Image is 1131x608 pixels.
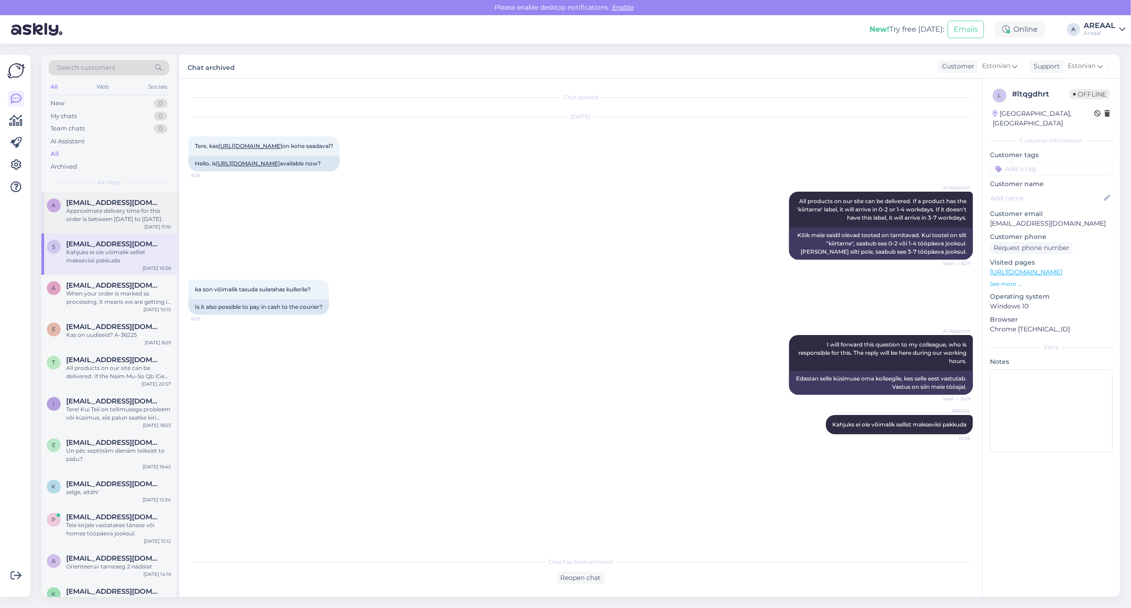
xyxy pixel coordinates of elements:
[990,193,1102,203] input: Add name
[66,240,162,248] span: sirli.pent@gmail.com
[154,124,167,133] div: 0
[832,421,966,428] span: Kahjuks ei ole võimalik sellist makseviisi pakkuda
[1067,23,1080,36] div: A
[66,447,171,463] div: Un pēc septiņām dienām teiksiet to pašu?
[938,62,974,71] div: Customer
[948,21,984,38] button: Emails
[51,149,59,159] div: All
[52,483,56,490] span: k
[143,306,171,313] div: [DATE] 10:15
[51,137,85,146] div: AI Assistant
[870,24,944,35] div: Try free [DATE]:
[154,112,167,121] div: 0
[195,286,311,293] span: ka son võimalik tasuda sularahas kullerile?
[147,81,169,93] div: Socials
[66,281,162,290] span: Andreasveide007@gmail.com
[52,284,56,291] span: A
[188,93,973,102] div: Chat started
[66,405,171,422] div: Tere! Kui Teil on tellimusega probleem või küsimus, siis palun saatke kiri [EMAIL_ADDRESS][DOMAIN...
[143,571,171,578] div: [DATE] 14:19
[1084,29,1115,37] div: Areaal
[144,538,171,545] div: [DATE] 15:12
[66,480,162,488] span: kaupo.arulo@outlook.com
[216,160,280,167] a: [URL][DOMAIN_NAME]
[990,258,1113,267] p: Visited pages
[990,162,1113,176] input: Add a tag
[990,301,1113,311] p: Windows 10
[191,315,226,322] span: 8:29
[990,280,1113,288] p: See more ...
[7,62,25,80] img: Askly Logo
[144,223,171,230] div: [DATE] 11:10
[990,268,1062,276] a: [URL][DOMAIN_NAME]
[66,587,162,596] span: kugeo@inbox.lv
[66,488,171,496] div: selge, aitäh!
[982,61,1010,71] span: Estonian
[142,265,171,272] div: [DATE] 10:26
[789,371,973,395] div: Edastan selle küsimuse oma kolleegile, kes selle eest vastutab. Vastus on siin meie tööajal.
[53,400,55,407] span: i
[1084,22,1115,29] div: AREAAL
[66,521,171,538] div: Teie kirjale vastatakse tänase või homse tööpäeva jooksul.
[66,397,162,405] span: info@pixelgame.ee
[52,516,56,523] span: p
[66,356,162,364] span: Taavi@saarlane.ee
[52,442,56,449] span: e
[218,142,282,149] a: [URL][DOMAIN_NAME]
[990,242,1073,254] div: Request phone number
[936,184,970,191] span: AI Assistant
[557,572,605,584] div: Reopen chat
[998,92,1001,99] span: l
[1068,61,1096,71] span: Estonian
[990,209,1113,219] p: Customer email
[52,243,56,250] span: s
[97,178,121,187] span: All chats
[52,359,56,366] span: T
[95,81,111,93] div: Web
[51,162,77,171] div: Archived
[142,496,171,503] div: [DATE] 15:34
[936,328,970,335] span: AI Assistant
[195,142,333,149] span: Tere, kas on kohe saadaval?
[66,331,171,339] div: Kas on uudiseid? A-36225
[142,381,171,387] div: [DATE] 20:57
[154,99,167,108] div: 0
[52,202,56,209] span: a
[66,438,162,447] span: exit_15@inbox.lv
[1084,22,1125,37] a: AREAALAreaal
[66,513,162,521] span: paigaldus4you@gmail.com
[990,343,1113,352] div: Extra
[66,563,171,571] div: Orienteeruv tarneaeg 2 nädalat
[66,364,171,381] div: All products on our site can be delivered. If the Naim Mu-So Qb (Gen 2) has a 'kiirtarne' label, ...
[990,232,1113,242] p: Customer phone
[789,227,973,260] div: Kõik meie saidil olevad tooted on tarnitavad. Kui tootel on silt "kiirtarne", saabub see 0-2 või ...
[66,248,171,265] div: Kahjuks ei ole võimalik sellist makseviisi pakkuda
[51,112,77,121] div: My chats
[990,150,1113,160] p: Customer tags
[1012,89,1069,100] div: # ltqgdhrt
[57,63,115,73] span: Search customers
[188,299,329,315] div: Is it also possible to pay in cash to the courier?
[936,435,970,442] span: 10:26
[66,554,162,563] span: aiasesoon@gmail.com
[51,99,64,108] div: New
[1030,62,1060,71] div: Support
[990,357,1113,367] p: Notes
[990,179,1113,189] p: Customer name
[188,156,340,171] div: Hello, is available now?
[993,109,1094,128] div: [GEOGRAPHIC_DATA], [GEOGRAPHIC_DATA]
[990,315,1113,324] p: Browser
[995,21,1045,38] div: Online
[1069,89,1110,99] span: Offline
[52,557,56,564] span: a
[188,113,973,121] div: [DATE]
[66,199,162,207] span: aleksejdegtjarjov@gmail.com
[49,81,59,93] div: All
[798,341,968,364] span: I will forward this question to my colleague, who is responsible for this. The reply will be here...
[52,326,56,333] span: E
[143,422,171,429] div: [DATE] 18:53
[936,260,970,267] span: Seen ✓ 8:27
[990,136,1113,145] div: Customer information
[870,25,889,34] b: New!
[66,290,171,306] div: When your order is marked as processing, it means we are getting it ready to ship. This includes ...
